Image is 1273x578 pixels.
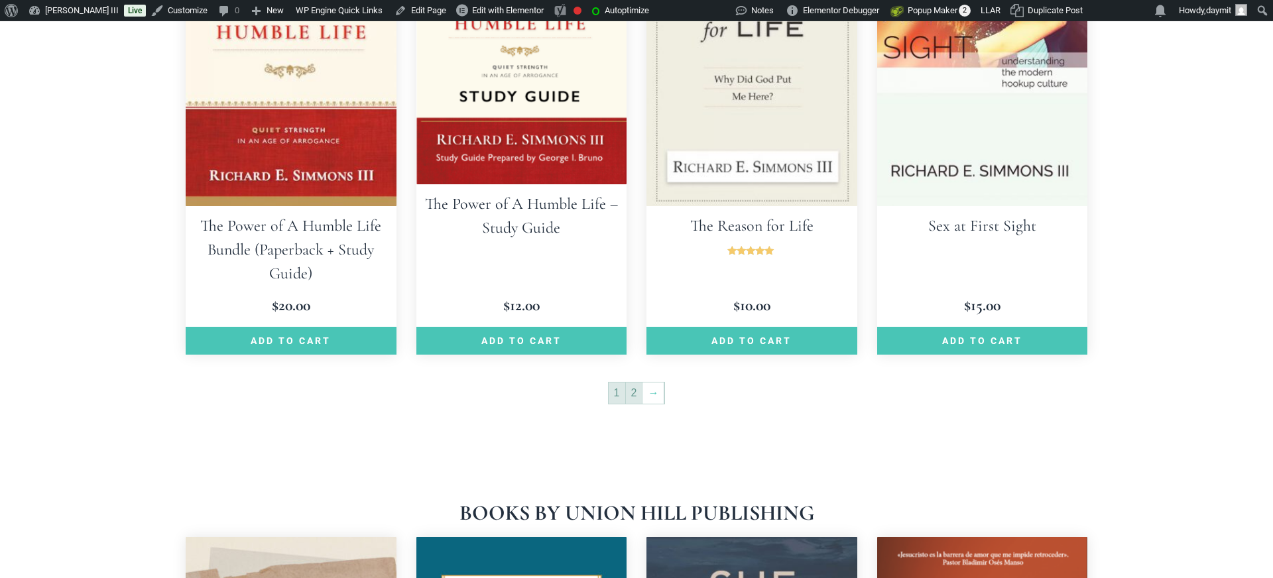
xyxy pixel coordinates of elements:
[574,7,581,15] div: Focus keyphrase not set
[642,382,664,404] a: →
[472,5,544,15] span: Edit with Elementor
[416,327,627,355] a: Add to cart: “The Power of A Humble Life - Study Guide”
[727,246,776,287] span: Rated out of 5
[733,296,770,315] bdi: 10.00
[1206,5,1231,15] span: daymit
[272,296,278,315] span: $
[877,327,1088,355] a: Add to cart: “Sex at First Sight”
[727,246,776,255] div: Rated 5.00 out of 5
[964,296,1000,315] bdi: 15.00
[646,327,857,355] a: Add to cart: “The Reason for Life”
[186,502,1087,524] h1: Books by Union Hill Publishing
[503,296,510,315] span: $
[733,296,740,315] span: $
[186,327,396,355] a: Add to cart: “The Power of A Humble Life Bundle (Paperback + Study Guide)”
[964,296,971,315] span: $
[609,382,625,404] span: Page 1
[272,296,310,315] bdi: 20.00
[186,206,396,294] h2: The Power of A Humble Life Bundle (Paperback + Study Guide)
[877,206,1088,246] h2: Sex at First Sight
[959,5,971,17] span: 2
[661,3,735,19] img: Views over 48 hours. Click for more Jetpack Stats.
[503,296,540,315] bdi: 12.00
[646,206,857,246] h2: The Reason for Life
[626,382,642,404] a: Page 2
[416,184,627,248] h2: The Power of A Humble Life – Study Guide
[124,5,146,17] a: Live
